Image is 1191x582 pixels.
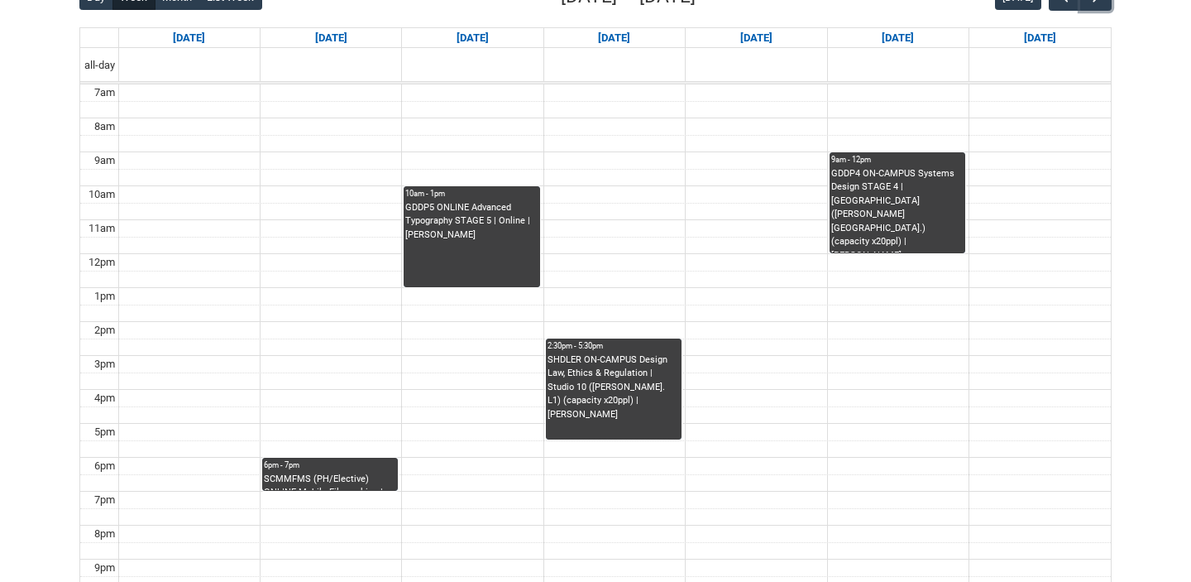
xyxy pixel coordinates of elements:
[405,188,538,200] div: 10am - 1pm
[91,322,118,339] div: 2pm
[264,473,396,491] div: SCMMFMS (PH/Elective) ONLINE Mobile Filmmaking | Online | [PERSON_NAME]
[85,186,118,203] div: 10am
[85,220,118,237] div: 11am
[878,28,917,48] a: Go to September 19, 2025
[595,28,634,48] a: Go to September 17, 2025
[91,288,118,305] div: 1pm
[831,167,964,253] div: GDDP4 ON-CAMPUS Systems Design STAGE 4 | [GEOGRAPHIC_DATA] ([PERSON_NAME][GEOGRAPHIC_DATA].) (cap...
[91,356,118,373] div: 3pm
[405,201,538,243] div: GDDP5 ONLINE Advanced Typography STAGE 5 | Online | [PERSON_NAME]
[91,424,118,440] div: 5pm
[1021,28,1059,48] a: Go to September 20, 2025
[91,84,118,101] div: 7am
[91,526,118,542] div: 8pm
[91,492,118,508] div: 7pm
[548,340,680,352] div: 2:30pm - 5:30pm
[91,458,118,474] div: 6pm
[91,560,118,576] div: 9pm
[170,28,208,48] a: Go to September 14, 2025
[312,28,351,48] a: Go to September 15, 2025
[548,354,680,422] div: SHDLER ON-CAMPUS Design Law, Ethics & Regulation | Studio 10 ([PERSON_NAME]. L1) (capacity x20ppl...
[85,254,118,271] div: 12pm
[453,28,492,48] a: Go to September 16, 2025
[831,154,964,166] div: 9am - 12pm
[737,28,776,48] a: Go to September 18, 2025
[91,118,118,135] div: 8am
[264,459,396,471] div: 6pm - 7pm
[81,57,118,74] span: all-day
[91,390,118,406] div: 4pm
[91,152,118,169] div: 9am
